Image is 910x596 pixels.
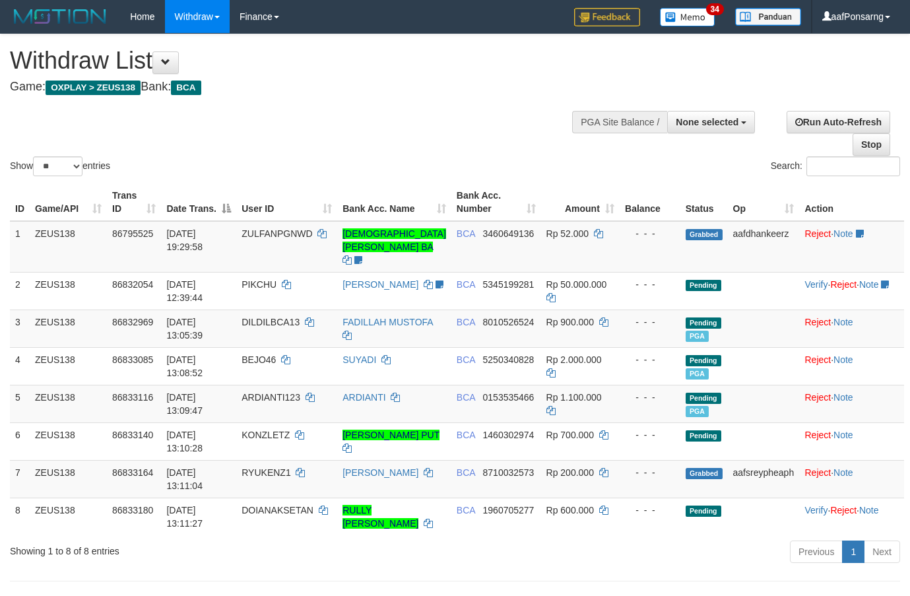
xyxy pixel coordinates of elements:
[859,505,879,515] a: Note
[546,279,607,290] span: Rp 50.000.000
[107,183,161,221] th: Trans ID: activate to sort column ascending
[833,467,853,478] a: Note
[483,430,535,440] span: Copy 1460302974 to clipboard
[546,317,594,327] span: Rp 900.000
[112,317,153,327] span: 86832969
[10,7,110,26] img: MOTION_logo.png
[625,466,675,479] div: - - -
[572,111,667,133] div: PGA Site Balance /
[112,228,153,239] span: 86795525
[483,392,535,403] span: Copy 0153535466 to clipboard
[166,228,203,252] span: [DATE] 19:29:58
[799,422,904,460] td: ·
[451,183,541,221] th: Bank Acc. Number: activate to sort column ascending
[483,505,535,515] span: Copy 1960705277 to clipboard
[804,354,831,365] a: Reject
[30,385,107,422] td: ZEUS138
[33,156,82,176] select: Showentries
[242,279,276,290] span: PIKCHU
[10,498,30,535] td: 8
[686,368,709,380] span: Marked by aafnoeunsreypich
[30,422,107,460] td: ZEUS138
[667,111,755,133] button: None selected
[10,422,30,460] td: 6
[804,392,831,403] a: Reject
[833,317,853,327] a: Note
[728,221,800,273] td: aafdhankeerz
[10,539,370,558] div: Showing 1 to 8 of 8 entries
[833,228,853,239] a: Note
[686,393,721,404] span: Pending
[242,505,313,515] span: DOIANAKSETAN
[546,392,602,403] span: Rp 1.100.000
[10,347,30,385] td: 4
[10,385,30,422] td: 5
[833,392,853,403] a: Note
[620,183,680,221] th: Balance
[242,392,300,403] span: ARDIANTI123
[342,430,439,440] a: [PERSON_NAME] PUT
[457,430,475,440] span: BCA
[236,183,337,221] th: User ID: activate to sort column ascending
[853,133,890,156] a: Stop
[625,315,675,329] div: - - -
[342,354,376,365] a: SUYADI
[483,467,535,478] span: Copy 8710032573 to clipboard
[46,81,141,95] span: OXPLAY > ZEUS138
[625,353,675,366] div: - - -
[686,317,721,329] span: Pending
[166,505,203,529] span: [DATE] 13:11:27
[242,317,300,327] span: DILDILBCA13
[10,272,30,310] td: 2
[859,279,879,290] a: Note
[804,279,828,290] a: Verify
[10,81,593,94] h4: Game: Bank:
[10,221,30,273] td: 1
[112,354,153,365] span: 86833085
[342,392,385,403] a: ARDIANTI
[680,183,728,221] th: Status
[483,317,535,327] span: Copy 8010526524 to clipboard
[686,355,721,366] span: Pending
[686,506,721,517] span: Pending
[541,183,620,221] th: Amount: activate to sort column ascending
[799,347,904,385] td: ·
[799,221,904,273] td: ·
[161,183,236,221] th: Date Trans.: activate to sort column descending
[166,392,203,416] span: [DATE] 13:09:47
[804,505,828,515] a: Verify
[30,272,107,310] td: ZEUS138
[706,3,724,15] span: 34
[799,183,904,221] th: Action
[242,228,312,239] span: ZULFANPGNWD
[546,228,589,239] span: Rp 52.000
[10,48,593,74] h1: Withdraw List
[660,8,715,26] img: Button%20Memo.svg
[625,428,675,442] div: - - -
[546,354,602,365] span: Rp 2.000.000
[342,317,433,327] a: FADILLAH MUSTOFA
[342,279,418,290] a: [PERSON_NAME]
[30,460,107,498] td: ZEUS138
[686,331,709,342] span: Marked by aafnoeunsreypich
[625,227,675,240] div: - - -
[457,354,475,365] span: BCA
[804,467,831,478] a: Reject
[112,279,153,290] span: 86832054
[457,392,475,403] span: BCA
[804,317,831,327] a: Reject
[242,467,290,478] span: RYUKENZ1
[799,310,904,347] td: ·
[242,354,276,365] span: BEJO46
[833,354,853,365] a: Note
[342,505,418,529] a: RULLY [PERSON_NAME]
[625,278,675,291] div: - - -
[686,280,721,291] span: Pending
[30,183,107,221] th: Game/API: activate to sort column ascending
[483,354,535,365] span: Copy 5250340828 to clipboard
[166,467,203,491] span: [DATE] 13:11:04
[728,460,800,498] td: aafsreypheaph
[112,467,153,478] span: 86833164
[112,392,153,403] span: 86833116
[546,430,594,440] span: Rp 700.000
